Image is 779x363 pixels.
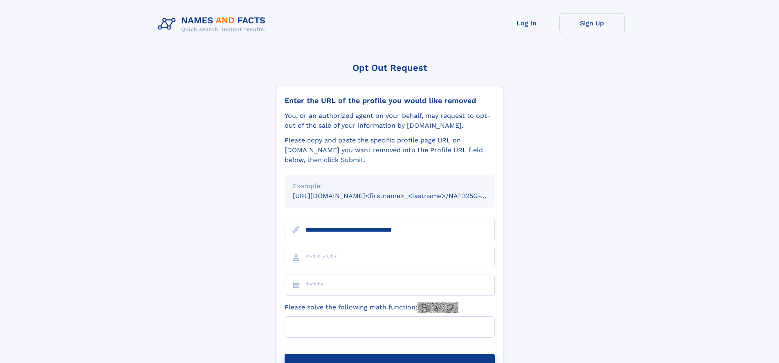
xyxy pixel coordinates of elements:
div: Please copy and paste the specific profile page URL on [DOMAIN_NAME] you want removed into the Pr... [285,135,495,165]
div: Enter the URL of the profile you would like removed [285,96,495,105]
div: Opt Out Request [276,63,503,73]
label: Please solve the following math function: [285,302,458,313]
a: Sign Up [559,13,625,33]
small: [URL][DOMAIN_NAME]<firstname>_<lastname>/NAF325G-xxxxxxxx [293,192,510,200]
div: You, or an authorized agent on your behalf, may request to opt-out of the sale of your informatio... [285,111,495,131]
div: Example: [293,181,487,191]
img: Logo Names and Facts [155,13,272,35]
a: Log In [494,13,559,33]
